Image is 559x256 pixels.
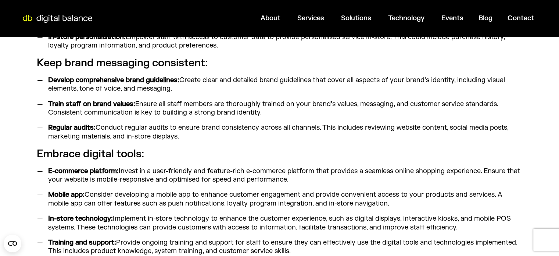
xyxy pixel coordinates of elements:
div: Menu Toggle [97,11,540,25]
li: Provide ongoing training and support for staff to ensure they can effectively use the digital too... [45,238,522,256]
h3: Keep brand messaging consistent: [37,56,522,70]
strong: In-store technology: [48,214,113,223]
li: Create clear and detailed brand guidelines that cover all aspects of your brand’s identity, inclu... [45,76,522,93]
li: Conduct regular audits to ensure brand consistency across all channels. This includes reviewing w... [45,123,522,141]
li: Implement in-store technology to enhance the customer experience, such as digital displays, inter... [45,214,522,232]
li: Invest in a user-friendly and feature-rich e-commerce platform that provides a seamless online sh... [45,167,522,184]
h3: Embrace digital tools: [37,147,522,161]
li: Ensure all staff members are thoroughly trained on your brand’s values, messaging, and customer s... [45,100,522,117]
a: Blog [479,14,492,22]
strong: E-commerce platform: [48,167,119,175]
li: Consider developing a mobile app to enhance customer engagement and provide convenient access to ... [45,190,522,208]
nav: Menu [97,11,540,25]
button: Open CMP widget [4,235,21,252]
strong: Develop comprehensive brand guidelines: [48,76,179,84]
strong: Train staff on brand values: [48,100,135,108]
a: About [261,14,280,22]
strong: Mobile app: [48,190,85,199]
a: Solutions [341,14,371,22]
a: Events [441,14,463,22]
strong: Training and support: [48,238,116,247]
strong: Regular audits: [48,123,96,132]
li: Empower staff with access to customer data to provide personalised service in-store. This could i... [45,33,522,50]
a: Contact [508,14,534,22]
img: Digital Balance logo [18,15,97,23]
a: Services [297,14,324,22]
a: Technology [388,14,424,22]
strong: In-store personalisation: [48,33,126,41]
